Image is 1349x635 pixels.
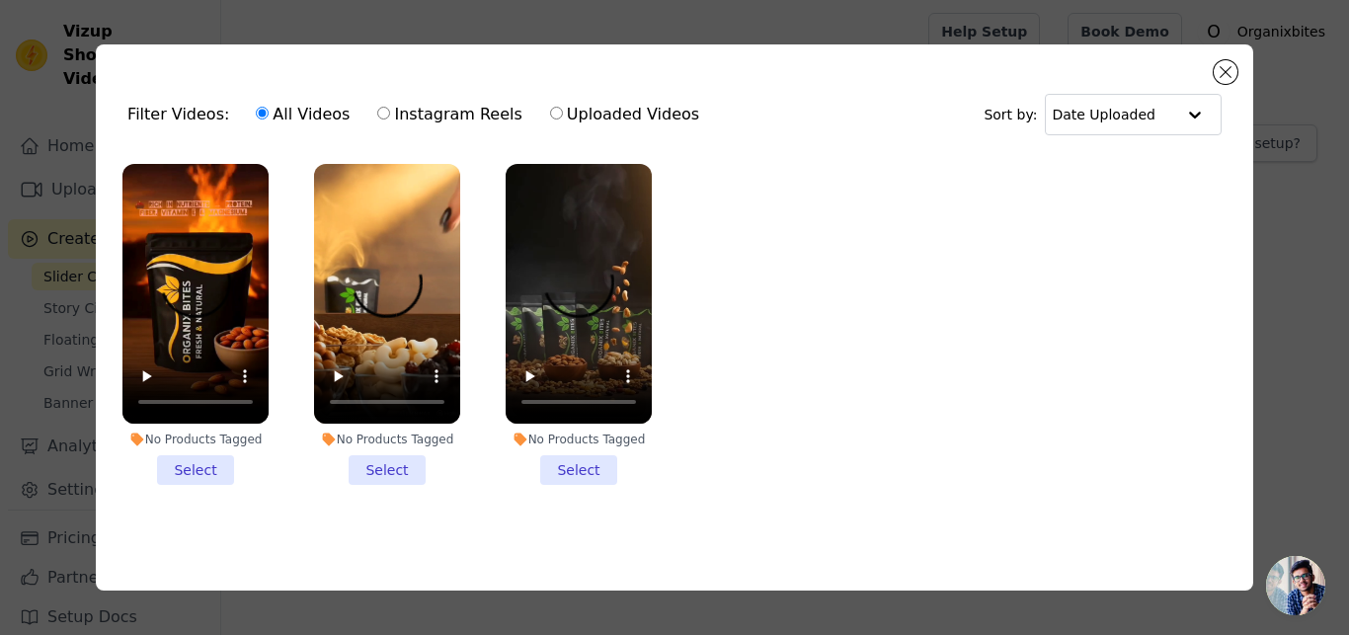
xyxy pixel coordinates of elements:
div: Open chat [1266,556,1325,615]
label: Instagram Reels [376,102,522,127]
label: Uploaded Videos [549,102,700,127]
div: No Products Tagged [122,432,269,447]
div: No Products Tagged [314,432,460,447]
div: Sort by: [984,94,1222,135]
label: All Videos [255,102,351,127]
div: No Products Tagged [506,432,652,447]
div: Filter Videos: [127,92,710,137]
button: Close modal [1214,60,1237,84]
